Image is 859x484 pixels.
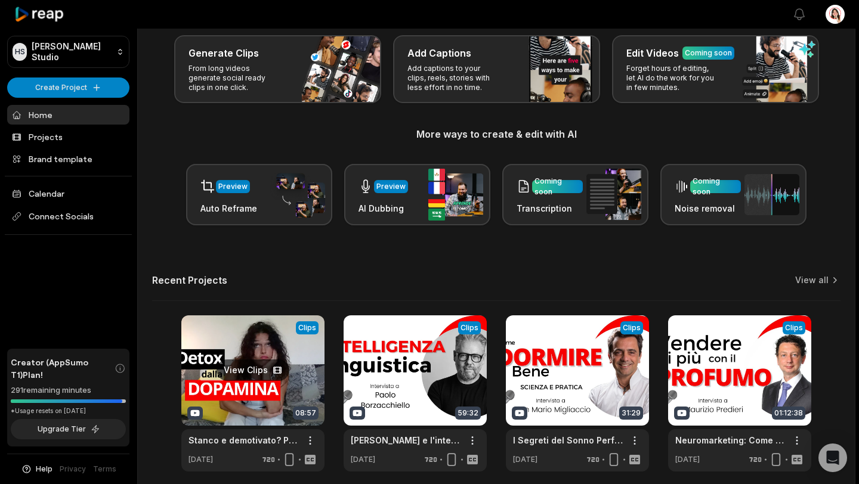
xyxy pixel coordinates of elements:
span: Connect Socials [7,206,129,227]
p: From long videos generate social ready clips in one click. [189,64,281,92]
span: Help [36,464,52,474]
h3: Generate Clips [189,46,259,60]
button: Create Project [7,77,129,98]
a: Stanco e demotivato? Prova con il detox da dopamina! [189,434,298,446]
p: Forget hours of editing, let AI do the work for you in few minutes. [626,64,719,92]
div: HS [13,43,27,61]
div: Coming soon [693,176,739,197]
h3: AI Dubbing [359,202,408,215]
div: Open Intercom Messenger [818,443,847,472]
div: Preview [376,181,406,192]
div: *Usage resets on [DATE] [11,407,126,415]
a: Brand template [7,149,129,169]
div: Coming soon [534,176,580,197]
p: Add captions to your clips, reels, stories with less effort in no time. [407,64,500,92]
h3: Noise removal [675,202,741,215]
div: Preview [218,181,248,192]
a: View all [795,274,829,286]
a: Calendar [7,184,129,203]
a: I Segreti del Sonno Perfetto Per Una Vita Migliore! [513,434,623,446]
a: Projects [7,127,129,147]
div: 291 remaining minutes [11,384,126,396]
h3: Add Captions [407,46,471,60]
a: Home [7,105,129,125]
p: [PERSON_NAME] Studio [32,41,112,63]
a: Terms [93,464,116,474]
img: ai_dubbing.png [428,169,483,221]
h2: Recent Projects [152,274,227,286]
img: noise_removal.png [744,174,799,215]
a: Neuromarketing: Come vendere di più con il profumo [675,434,785,446]
img: transcription.png [586,169,641,220]
h3: Transcription [517,202,583,215]
button: Upgrade Tier [11,419,126,439]
img: auto_reframe.png [270,172,325,218]
button: Help [21,464,52,474]
a: [PERSON_NAME] e l'intelligenza linguistica: le parole giuste nel giusto ordine [351,434,461,446]
h3: More ways to create & edit with AI [152,127,841,141]
a: Privacy [60,464,86,474]
h3: Auto Reframe [200,202,257,215]
h3: Edit Videos [626,46,679,60]
span: Creator (AppSumo T1) Plan! [11,356,115,381]
div: Coming soon [685,48,732,58]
